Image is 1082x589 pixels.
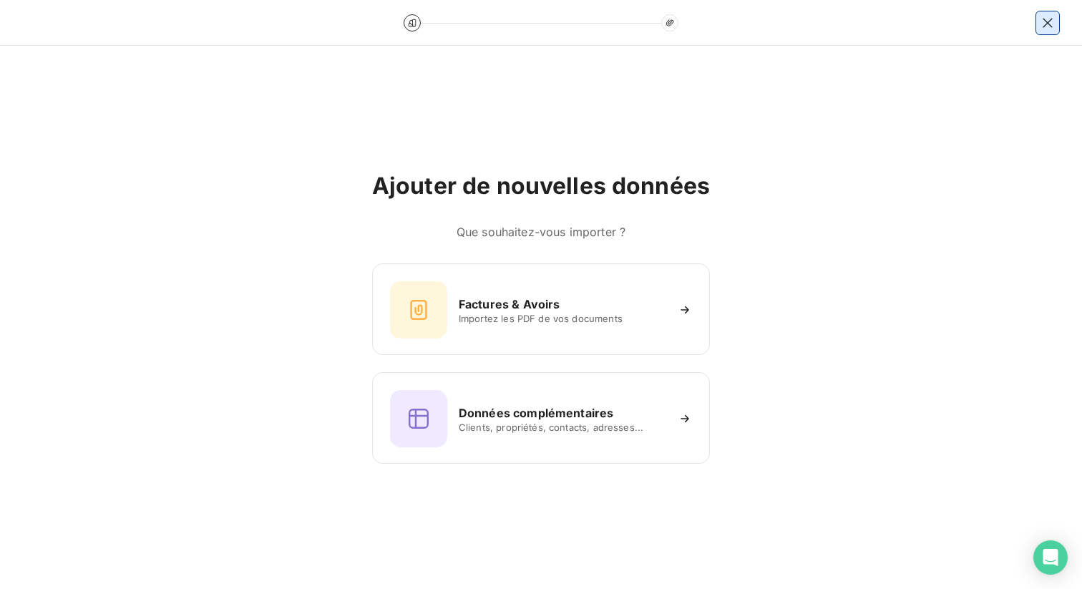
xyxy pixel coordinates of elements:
h6: Données complémentaires [459,404,613,422]
span: Clients, propriétés, contacts, adresses... [459,422,666,433]
div: Open Intercom Messenger [1033,540,1068,575]
h6: Que souhaitez-vous importer ? [372,223,710,240]
span: Importez les PDF de vos documents [459,313,666,324]
h2: Ajouter de nouvelles données [372,172,710,200]
h6: Factures & Avoirs [459,296,560,313]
